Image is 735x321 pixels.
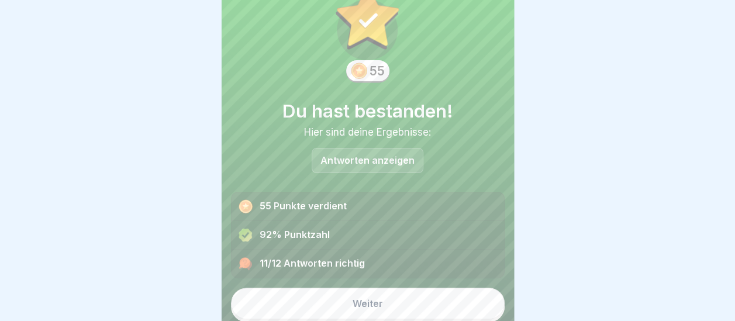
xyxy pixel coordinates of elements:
[370,64,385,78] div: 55
[232,250,504,278] div: 11/12 Antworten richtig
[232,221,504,250] div: 92% Punktzahl
[231,126,505,138] div: Hier sind deine Ergebnisse:
[231,100,505,122] h1: Du hast bestanden!
[320,156,415,165] p: Antworten anzeigen
[353,298,383,309] div: Weiter
[232,192,504,221] div: 55 Punkte verdient
[231,288,505,319] button: Weiter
